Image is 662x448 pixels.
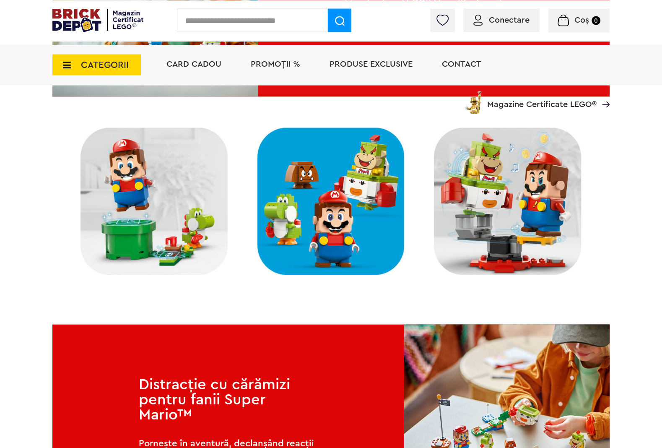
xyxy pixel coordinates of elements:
a: Card Cadou [166,60,221,68]
span: Conectare [489,16,530,24]
a: Magazine Certificate LEGO® [597,89,610,97]
span: Coș [574,16,589,24]
a: Conectare [473,16,530,24]
img: 71439-lego-d [434,128,581,275]
img: 71439-lego-c [257,128,405,275]
a: PROMOȚII % [251,60,300,68]
a: Contact [442,60,481,68]
small: 0 [592,16,600,25]
img: 71439-lego-b [80,128,228,275]
span: CATEGORII [81,60,129,69]
a: Produse exclusive [330,60,413,68]
h2: Distracție cu cărămizi pentru fanii Super Mario™ [139,377,317,422]
span: Magazine Certificate LEGO® [487,89,597,108]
